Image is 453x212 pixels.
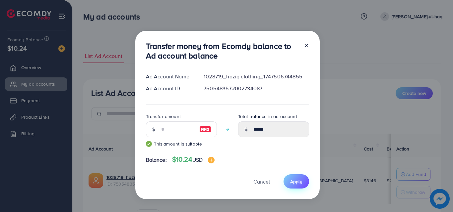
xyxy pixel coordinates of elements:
div: 1028719_haziq clothing_1747506744855 [198,73,314,80]
div: Ad Account Name [141,73,199,80]
h4: $10.24 [172,155,215,164]
span: USD [192,156,203,163]
label: Transfer amount [146,113,181,120]
label: Total balance in ad account [238,113,297,120]
span: Balance: [146,156,167,164]
small: This amount is suitable [146,141,217,147]
h3: Transfer money from Ecomdy balance to Ad account balance [146,41,298,61]
img: image [199,125,211,133]
span: Apply [290,178,302,185]
img: guide [146,141,152,147]
div: 7505483572002734087 [198,85,314,92]
button: Cancel [245,174,278,189]
img: image [208,157,215,163]
span: Cancel [253,178,270,185]
div: Ad Account ID [141,85,199,92]
button: Apply [284,174,309,189]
